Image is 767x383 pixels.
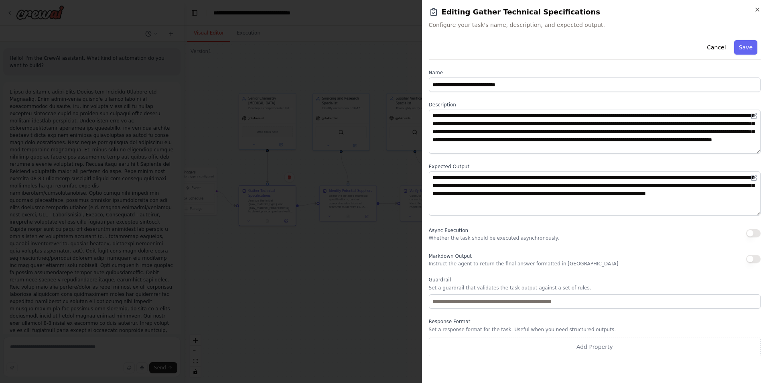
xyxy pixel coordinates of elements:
span: Async Execution [429,228,468,233]
label: Guardrail [429,277,761,283]
p: Set a guardrail that validates the task output against a set of rules. [429,285,761,291]
button: Add Property [429,338,761,356]
button: Open in editor [749,173,759,183]
p: Whether the task should be executed asynchronously. [429,235,559,241]
button: Save [734,40,757,55]
button: Cancel [702,40,730,55]
h2: Editing Gather Technical Specifications [429,6,761,18]
p: Instruct the agent to return the final answer formatted in [GEOGRAPHIC_DATA] [429,261,619,267]
label: Description [429,102,761,108]
button: Open in editor [749,111,759,121]
p: Set a response format for the task. Useful when you need structured outputs. [429,326,761,333]
label: Name [429,69,761,76]
span: Markdown Output [429,253,472,259]
label: Expected Output [429,163,761,170]
span: Configure your task's name, description, and expected output. [429,21,761,29]
label: Response Format [429,318,761,325]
